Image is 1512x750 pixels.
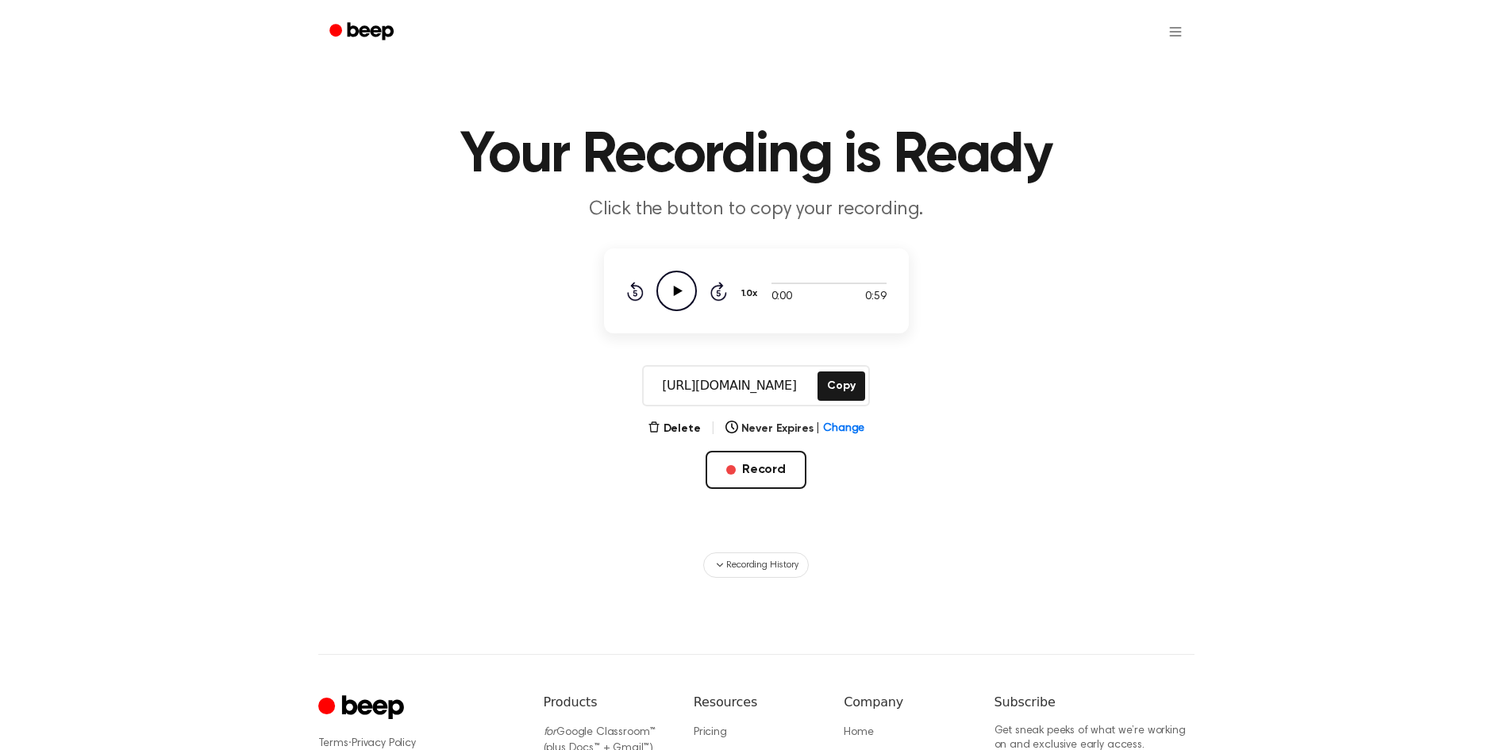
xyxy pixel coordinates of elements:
h6: Resources [694,693,818,712]
button: Copy [818,371,864,401]
span: Recording History [726,558,798,572]
i: for [544,727,557,738]
button: Never Expires|Change [725,421,865,437]
h6: Company [844,693,968,712]
button: Delete [648,421,701,437]
button: Record [706,451,806,489]
span: Change [823,421,864,437]
a: Beep [318,17,408,48]
a: Privacy Policy [352,738,416,749]
a: Pricing [694,727,727,738]
h1: Your Recording is Ready [350,127,1163,184]
button: Recording History [703,552,808,578]
h6: Products [544,693,668,712]
span: 0:59 [865,289,886,306]
span: 0:00 [771,289,792,306]
a: Home [844,727,873,738]
p: Click the button to copy your recording. [452,197,1061,223]
span: | [710,419,716,438]
a: Cruip [318,693,408,724]
button: 1.0x [740,280,764,307]
a: Terms [318,738,348,749]
span: | [816,421,820,437]
h6: Subscribe [995,693,1195,712]
button: Open menu [1156,13,1195,51]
